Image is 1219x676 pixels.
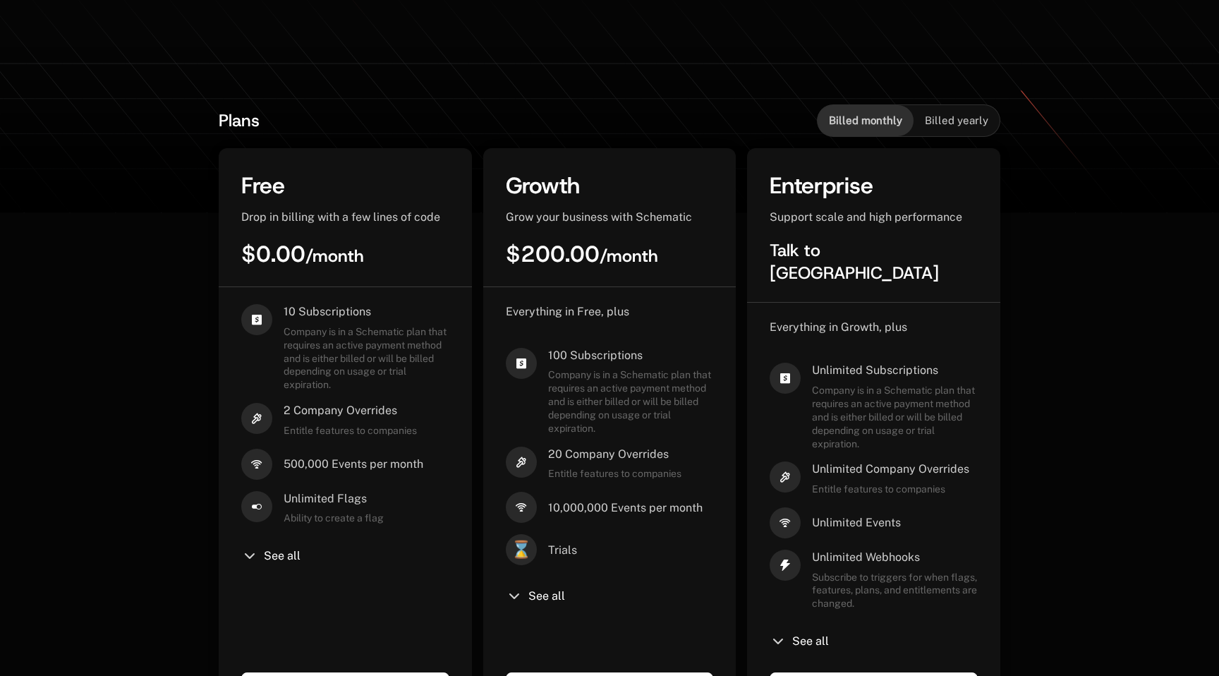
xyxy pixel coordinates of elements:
span: Ability to create a flag [284,512,384,525]
span: ⌛ [506,534,537,565]
sub: / month [600,245,658,267]
span: Support scale and high performance [770,210,962,224]
span: Enterprise [770,171,873,200]
span: 500,000 Events per month [284,457,423,472]
span: $200.00 [506,239,658,269]
span: Unlimited Webhooks [812,550,978,565]
span: Entitle features to companies [284,424,417,437]
i: thunder [770,550,801,581]
span: Billed monthly [829,114,902,128]
span: Plans [219,109,260,132]
span: 20 Company Overrides [548,447,681,462]
i: chevron-down [241,548,258,565]
span: Company is in a Schematic plan that requires an active payment method and is either billed or wil... [548,368,714,435]
i: chevron-down [770,633,787,650]
span: Growth [506,171,580,200]
i: hammer [241,403,272,434]
i: hammer [770,461,801,493]
i: chevron-down [506,588,523,605]
i: signal [506,492,537,523]
span: Unlimited Subscriptions [812,363,978,378]
span: 100 Subscriptions [548,348,714,363]
span: Drop in billing with a few lines of code [241,210,440,224]
span: Grow your business with Schematic [506,210,692,224]
i: boolean-on [241,491,272,522]
span: Billed yearly [925,114,988,128]
span: See all [528,591,565,602]
i: signal [241,449,272,480]
span: Talk to [GEOGRAPHIC_DATA] [770,239,939,284]
span: 2 Company Overrides [284,403,417,418]
span: See all [792,636,829,647]
span: Everything in Growth, plus [770,320,907,334]
sub: / month [305,245,364,267]
span: Trials [548,543,577,558]
span: See all [264,550,301,562]
span: Unlimited Events [812,515,901,531]
span: Free [241,171,285,200]
span: 10,000,000 Events per month [548,500,703,516]
i: signal [770,507,801,538]
span: Subscribe to triggers for when flags, features, plans, and entitlements are changed. [812,571,978,611]
span: $0.00 [241,239,364,269]
i: cashapp [241,304,272,335]
span: 10 Subscriptions [284,304,449,320]
span: Company is in a Schematic plan that requires an active payment method and is either billed or wil... [284,325,449,392]
span: Entitle features to companies [812,483,969,496]
i: hammer [506,447,537,478]
span: Unlimited Company Overrides [812,461,969,477]
i: cashapp [506,348,537,379]
span: Everything in Free, plus [506,305,629,318]
span: Entitle features to companies [548,467,681,481]
i: cashapp [770,363,801,394]
span: Unlimited Flags [284,491,384,507]
span: Company is in a Schematic plan that requires an active payment method and is either billed or wil... [812,384,978,450]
